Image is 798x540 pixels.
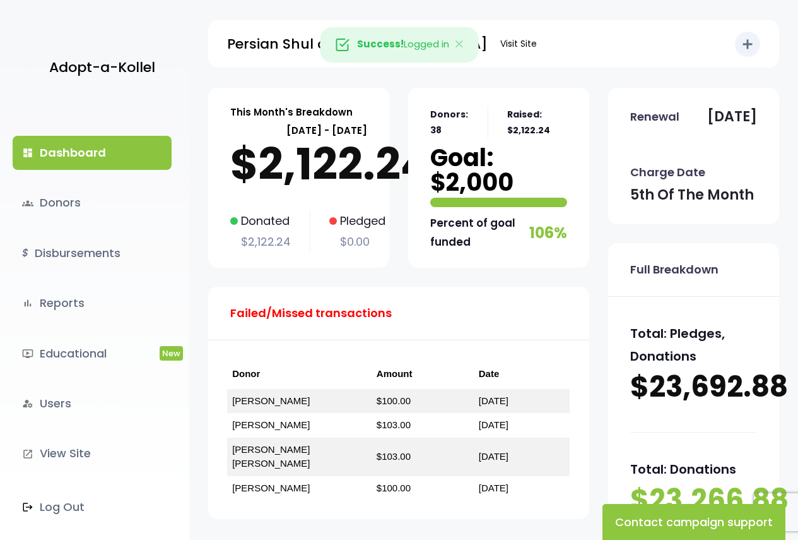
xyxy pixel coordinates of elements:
a: ondemand_videoEducationalNew [13,337,172,371]
p: Donated [230,211,291,231]
a: $103.00 [377,451,411,462]
a: [DATE] [479,395,508,406]
i: bar_chart [22,297,33,309]
span: New [160,346,183,361]
a: bar_chartReports [13,286,172,320]
a: Adopt-a-Kollel [43,37,155,98]
span: groups [22,198,33,209]
button: add [735,32,760,57]
th: Donor [227,359,372,389]
a: [PERSON_NAME] [232,419,310,430]
a: $100.00 [377,395,411,406]
p: 5th of the month [630,183,754,208]
a: [PERSON_NAME] [232,483,310,493]
a: $100.00 [377,483,411,493]
p: Renewal [630,107,679,127]
p: Goal: $2,000 [430,145,567,195]
p: Total: Pledges, Donations [630,322,758,368]
p: Total: Donations [630,458,758,481]
i: add [740,37,755,52]
i: launch [22,448,33,460]
p: $23,266.88 [630,481,758,520]
p: Failed/Missed transactions [230,303,392,323]
strong: Success! [357,37,404,51]
p: [DATE] - [DATE] [230,122,367,139]
a: $Disbursements [13,236,172,270]
a: $103.00 [377,419,411,430]
button: Close [442,28,478,62]
p: Persian Shul of [GEOGRAPHIC_DATA] [227,32,488,57]
p: $0.00 [329,232,385,252]
a: [DATE] [479,419,508,430]
a: Log Out [13,490,172,524]
p: $23,692.88 [630,368,758,407]
a: [DATE] [479,483,508,493]
a: Visit Site [494,32,543,56]
p: $2,122.24 [230,232,291,252]
p: $2,122.24 [230,139,367,189]
a: [DATE] [479,451,508,462]
a: [PERSON_NAME] [232,395,310,406]
a: dashboardDashboard [13,136,172,170]
a: [PERSON_NAME] [PERSON_NAME] [232,444,310,469]
p: Charge Date [630,162,705,183]
p: This Month's Breakdown [230,104,353,121]
p: [DATE] [707,104,757,129]
p: Pledged [329,211,385,231]
p: Donors: 38 [430,107,469,138]
p: Adopt-a-Kollel [49,55,155,80]
i: manage_accounts [22,398,33,409]
div: Logged in [320,27,478,63]
p: Percent of goal funded [430,213,526,252]
i: $ [22,244,28,263]
i: dashboard [22,147,33,159]
th: Date [474,359,570,389]
i: ondemand_video [22,348,33,359]
p: Full Breakdown [630,260,719,280]
p: 106% [529,219,567,246]
a: launchView Site [13,436,172,471]
a: manage_accountsUsers [13,387,172,421]
button: Contact campaign support [602,504,785,540]
p: Raised: $2,122.24 [507,107,567,138]
th: Amount [372,359,474,389]
a: groupsDonors [13,186,172,220]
